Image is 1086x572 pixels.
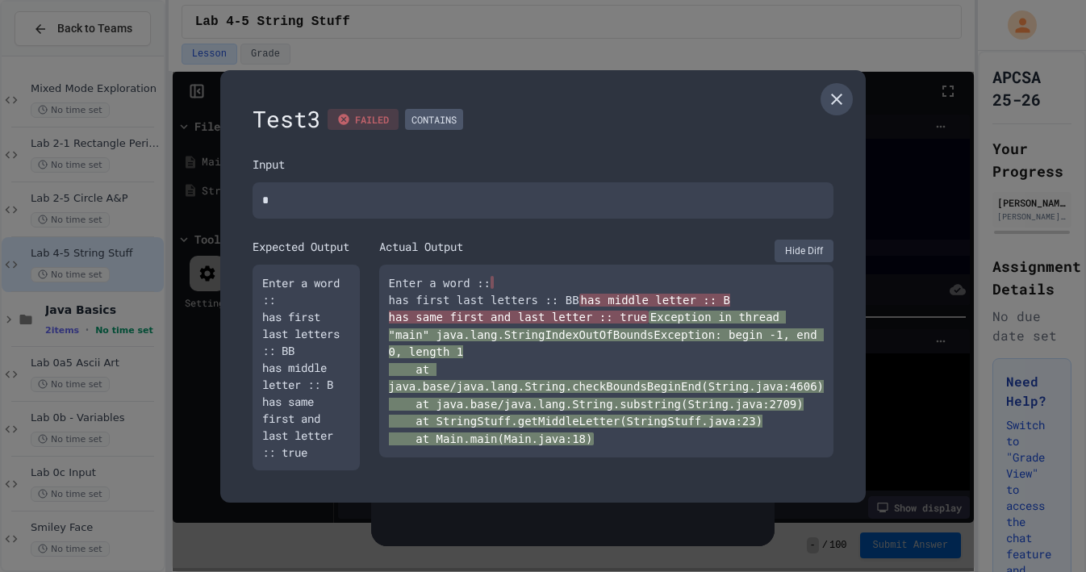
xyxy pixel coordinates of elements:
[775,240,833,262] button: Hide Diff
[253,238,360,255] div: Expected Output
[253,156,833,173] div: Input
[405,109,463,130] div: CONTAINS
[253,265,360,470] div: Enter a word :: has first last letters :: BB has middle letter :: B has same first and last lette...
[328,109,399,130] div: FAILED
[389,294,579,307] span: has first last letters :: BB
[389,311,824,445] span: Exception in thread "main" java.lang.StringIndexOutOfBoundsException: begin -1, end 0, length 1 a...
[379,238,463,255] div: Actual Output
[389,276,491,289] span: Enter a word ::
[253,102,833,136] div: Test3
